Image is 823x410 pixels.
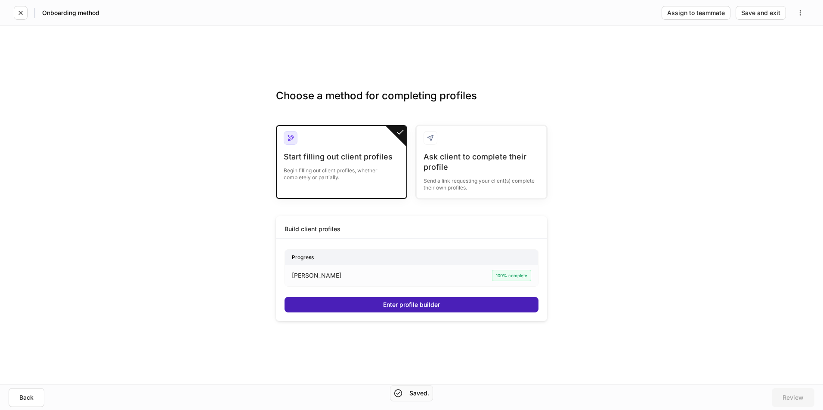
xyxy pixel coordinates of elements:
h5: Onboarding method [42,9,99,17]
div: Assign to teammate [667,10,725,16]
div: Begin filling out client profiles, whether completely or partially. [284,162,399,181]
div: Start filling out client profiles [284,152,399,162]
button: Enter profile builder [285,297,538,312]
button: Save and exit [736,6,786,20]
button: Assign to teammate [662,6,730,20]
div: Progress [285,250,538,265]
button: Back [9,388,44,407]
div: Build client profiles [285,225,340,233]
div: Ask client to complete their profile [424,152,539,172]
div: Enter profile builder [383,302,440,308]
div: Send a link requesting your client(s) complete their own profiles. [424,172,539,191]
div: Save and exit [741,10,780,16]
h5: Saved. [409,389,429,398]
div: 100% complete [492,270,531,281]
p: [PERSON_NAME] [292,271,341,280]
h3: Choose a method for completing profiles [276,89,547,116]
div: Back [19,395,34,401]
